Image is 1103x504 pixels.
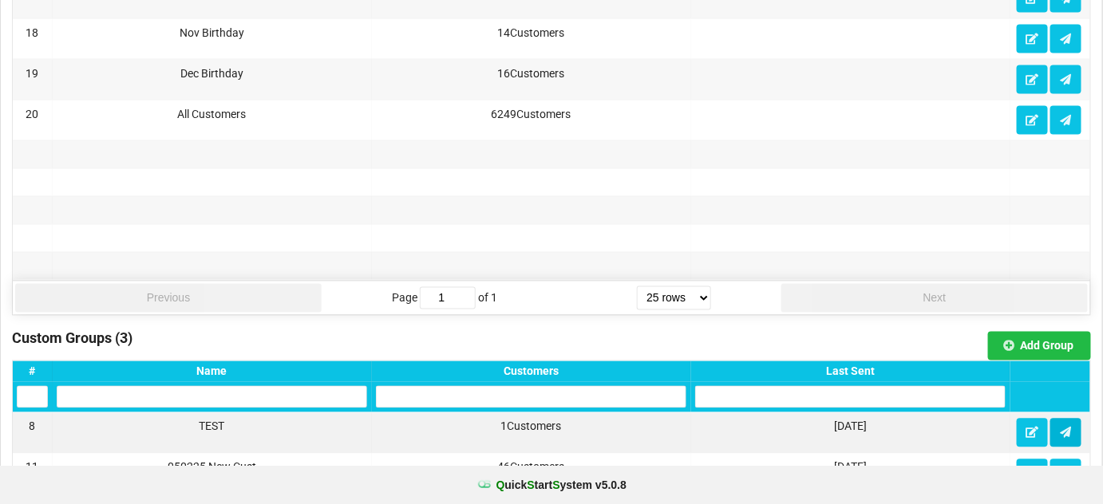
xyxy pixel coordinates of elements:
div: 16 Customers [376,65,686,81]
button: Next [781,284,1088,313]
div: # [17,365,48,378]
div: [DATE] [695,459,1006,475]
div: 14 Customers [376,25,686,41]
button: Add Group [988,332,1091,360]
span: S [528,478,535,491]
div: 6249 Customers [376,106,686,122]
div: 11 [17,459,48,475]
div: Name [57,365,367,378]
div: Dec Birthday [57,65,367,81]
span: Q [496,478,505,491]
button: Previous [15,284,322,313]
div: All Customers [57,106,367,122]
div: [DATE] [695,419,1006,435]
div: 1 Customers [376,419,686,435]
div: 050225 New Cust [57,459,367,475]
span: 1 [491,292,497,305]
div: 19 [17,65,48,81]
img: favicon.ico [476,477,492,493]
span: S [552,478,559,491]
span: Page of [392,287,497,309]
div: 46 Customers [376,459,686,475]
h3: Custom Groups (3) [12,329,132,349]
div: Customers [376,365,686,378]
div: 8 [17,419,48,435]
div: Last Sent [695,365,1006,378]
b: uick tart ystem v 5.0.8 [496,477,627,493]
select: rows per page [637,286,711,310]
input: jump to page [420,287,476,309]
div: 20 [17,106,48,122]
div: TEST [57,419,367,435]
div: Nov Birthday [57,25,367,41]
div: 18 [17,25,48,41]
